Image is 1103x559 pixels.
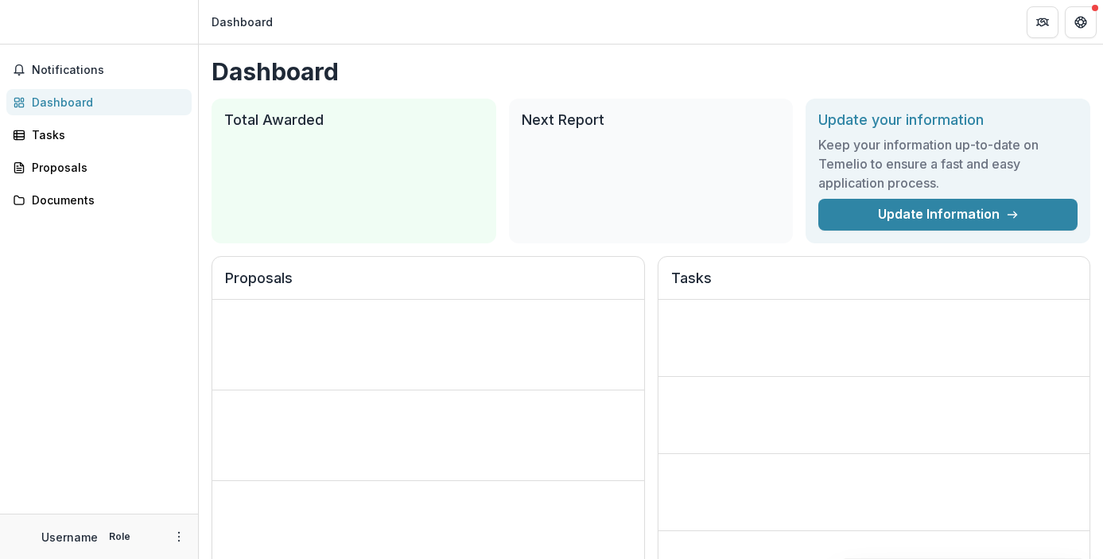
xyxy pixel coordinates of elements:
p: Username [41,529,98,545]
div: Dashboard [32,94,179,111]
div: Dashboard [212,14,273,30]
a: Documents [6,187,192,213]
a: Tasks [6,122,192,148]
h2: Tasks [671,270,1078,300]
h1: Dashboard [212,57,1090,86]
button: Partners [1027,6,1058,38]
button: Get Help [1065,6,1097,38]
div: Documents [32,192,179,208]
h2: Update your information [818,111,1078,129]
span: Notifications [32,64,185,77]
button: Notifications [6,57,192,83]
a: Dashboard [6,89,192,115]
h3: Keep your information up-to-date on Temelio to ensure a fast and easy application process. [818,135,1078,192]
nav: breadcrumb [205,10,279,33]
button: More [169,527,188,546]
div: Tasks [32,126,179,143]
h2: Proposals [225,270,631,300]
a: Proposals [6,154,192,181]
p: Role [104,530,135,544]
h2: Total Awarded [224,111,484,129]
h2: Next Report [522,111,781,129]
a: Update Information [818,199,1078,231]
div: Proposals [32,159,179,176]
